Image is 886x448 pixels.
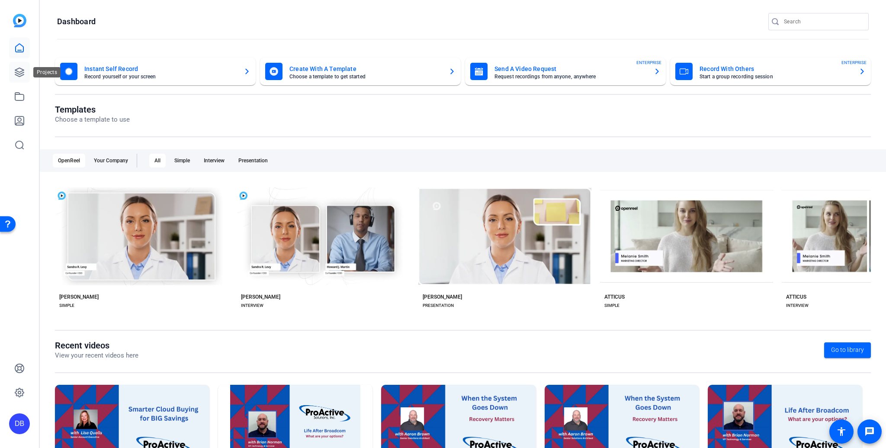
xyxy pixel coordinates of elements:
p: View your recent videos here [55,351,138,361]
a: Go to library [824,342,871,358]
mat-card-subtitle: Request recordings from anyone, anywhere [494,74,647,79]
mat-card-subtitle: Choose a template to get started [289,74,442,79]
div: Presentation [233,154,273,168]
img: blue-gradient.svg [13,14,26,27]
h1: Dashboard [57,16,96,27]
mat-card-title: Create With A Template [289,64,442,74]
div: Interview [199,154,230,168]
p: Choose a template to use [55,115,130,125]
div: [PERSON_NAME] [59,293,99,300]
h1: Recent videos [55,340,138,351]
div: All [149,154,166,168]
div: Simple [169,154,195,168]
div: Your Company [89,154,133,168]
div: ATTICUS [604,293,625,300]
div: INTERVIEW [786,302,809,309]
span: ENTERPRISE [636,59,661,66]
mat-card-subtitle: Record yourself or your screen [84,74,237,79]
div: ATTICUS [786,293,806,300]
div: SIMPLE [59,302,74,309]
mat-card-title: Instant Self Record [84,64,237,74]
mat-icon: message [864,426,875,437]
span: ENTERPRISE [841,59,867,66]
div: DB [9,413,30,434]
div: INTERVIEW [241,302,263,309]
span: Go to library [831,345,864,355]
div: Projects [33,67,61,77]
mat-card-title: Record With Others [700,64,852,74]
button: Record With OthersStart a group recording sessionENTERPRISE [670,58,871,85]
div: SIMPLE [604,302,620,309]
div: [PERSON_NAME] [423,293,462,300]
mat-icon: accessibility [836,426,847,437]
button: Instant Self RecordRecord yourself or your screen [55,58,256,85]
h1: Templates [55,104,130,115]
button: Send A Video RequestRequest recordings from anyone, anywhereENTERPRISE [465,58,666,85]
mat-card-title: Send A Video Request [494,64,647,74]
mat-card-subtitle: Start a group recording session [700,74,852,79]
input: Search [784,16,862,27]
div: PRESENTATION [423,302,454,309]
div: [PERSON_NAME] [241,293,280,300]
div: OpenReel [53,154,85,168]
button: Create With A TemplateChoose a template to get started [260,58,461,85]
